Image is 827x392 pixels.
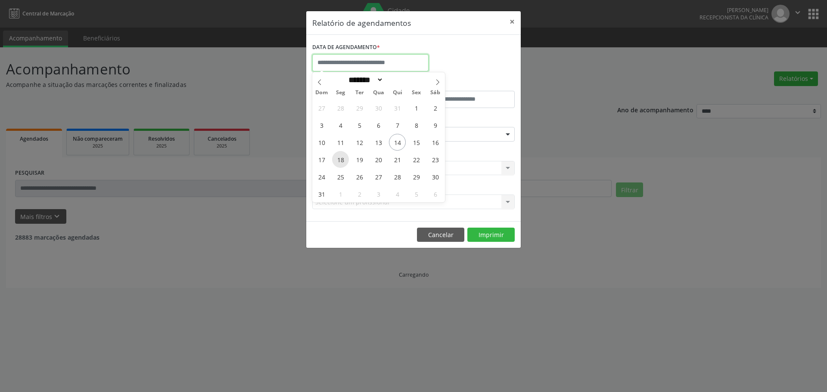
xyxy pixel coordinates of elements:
span: Agosto 31, 2025 [313,185,330,202]
span: Julho 27, 2025 [313,99,330,116]
span: Agosto 12, 2025 [351,134,368,151]
h5: Relatório de agendamentos [312,17,411,28]
span: Setembro 5, 2025 [408,185,425,202]
span: Agosto 17, 2025 [313,151,330,168]
span: Agosto 11, 2025 [332,134,349,151]
span: Agosto 13, 2025 [370,134,387,151]
span: Setembro 3, 2025 [370,185,387,202]
label: ATÉ [416,77,515,91]
span: Agosto 25, 2025 [332,168,349,185]
span: Agosto 16, 2025 [427,134,444,151]
span: Agosto 7, 2025 [389,117,406,133]
span: Sáb [426,90,445,96]
button: Imprimir [467,228,515,242]
span: Agosto 24, 2025 [313,168,330,185]
span: Agosto 5, 2025 [351,117,368,133]
button: Close [504,11,521,32]
span: Agosto 18, 2025 [332,151,349,168]
button: Cancelar [417,228,464,242]
span: Agosto 1, 2025 [408,99,425,116]
span: Agosto 10, 2025 [313,134,330,151]
span: Agosto 29, 2025 [408,168,425,185]
span: Dom [312,90,331,96]
span: Agosto 14, 2025 [389,134,406,151]
span: Agosto 8, 2025 [408,117,425,133]
span: Qui [388,90,407,96]
span: Qua [369,90,388,96]
span: Agosto 6, 2025 [370,117,387,133]
span: Setembro 4, 2025 [389,185,406,202]
span: Julho 29, 2025 [351,99,368,116]
span: Sex [407,90,426,96]
span: Seg [331,90,350,96]
label: DATA DE AGENDAMENTO [312,41,380,54]
span: Agosto 21, 2025 [389,151,406,168]
span: Agosto 19, 2025 [351,151,368,168]
span: Julho 31, 2025 [389,99,406,116]
span: Agosto 27, 2025 [370,168,387,185]
span: Agosto 30, 2025 [427,168,444,185]
span: Agosto 4, 2025 [332,117,349,133]
span: Agosto 9, 2025 [427,117,444,133]
span: Setembro 2, 2025 [351,185,368,202]
span: Agosto 15, 2025 [408,134,425,151]
span: Agosto 20, 2025 [370,151,387,168]
span: Agosto 22, 2025 [408,151,425,168]
span: Agosto 28, 2025 [389,168,406,185]
span: Ter [350,90,369,96]
span: Setembro 6, 2025 [427,185,444,202]
span: Julho 28, 2025 [332,99,349,116]
span: Julho 30, 2025 [370,99,387,116]
span: Setembro 1, 2025 [332,185,349,202]
input: Year [383,75,412,84]
span: Agosto 2, 2025 [427,99,444,116]
span: Agosto 26, 2025 [351,168,368,185]
span: Agosto 23, 2025 [427,151,444,168]
span: Agosto 3, 2025 [313,117,330,133]
select: Month [345,75,383,84]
